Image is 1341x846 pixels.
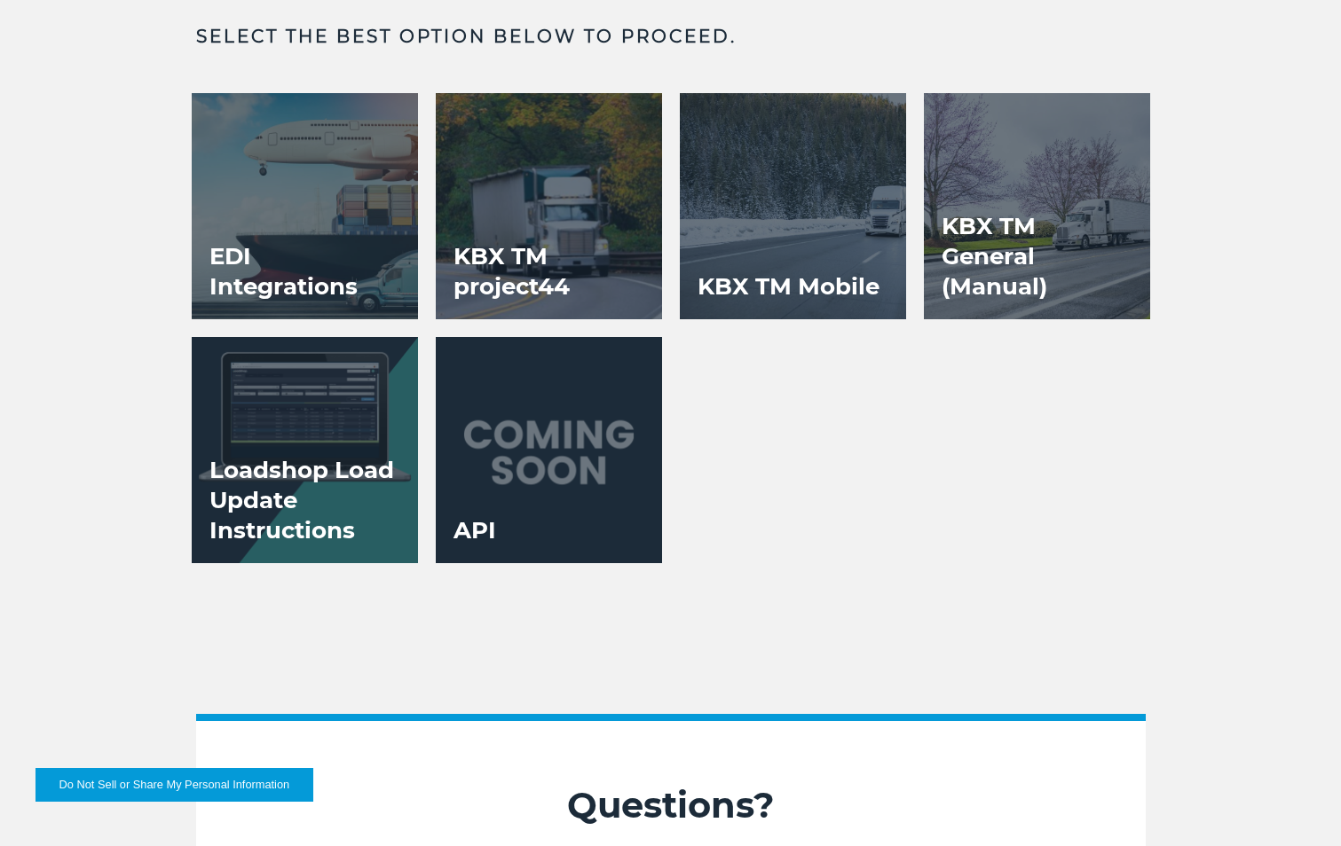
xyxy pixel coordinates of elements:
[436,337,662,563] a: API
[196,783,1146,827] h2: Questions?
[196,24,1146,49] h3: Select the best option below to proceed.
[192,93,418,319] a: EDI Integrations
[680,93,906,319] a: KBX TM Mobile
[436,93,662,319] a: KBX TM project44
[436,223,662,319] h3: KBX TM project44
[35,768,313,802] button: Do Not Sell or Share My Personal Information
[924,193,1150,319] h3: KBX TM General (Manual)
[436,497,514,563] h3: API
[192,437,418,563] h3: Loadshop Load Update Instructions
[192,337,418,563] a: Loadshop Load Update Instructions
[192,223,418,319] h3: EDI Integrations
[924,93,1150,319] a: KBX TM General (Manual)
[680,254,897,319] h3: KBX TM Mobile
